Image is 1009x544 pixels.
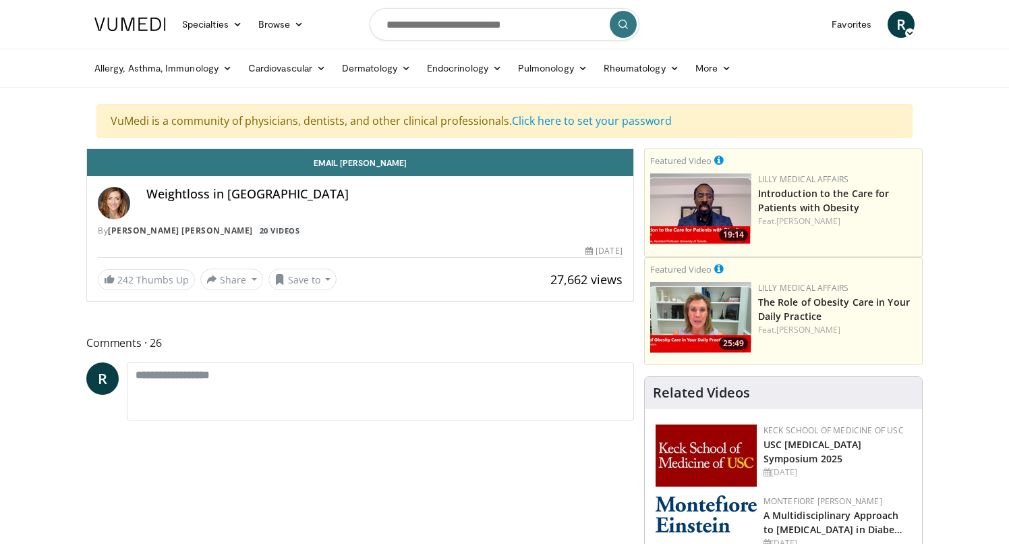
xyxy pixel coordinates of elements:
div: [DATE] [585,245,622,257]
div: Feat. [758,324,917,336]
a: Montefiore [PERSON_NAME] [763,495,882,507]
a: 25:49 [650,282,751,353]
span: 27,662 views [550,271,623,288]
a: More [687,55,739,82]
a: 242 Thumbs Up [98,269,195,290]
button: Save to [268,269,337,290]
h4: Related Videos [653,385,750,401]
img: 7b941f1f-d101-407a-8bfa-07bd47db01ba.png.150x105_q85_autocrop_double_scale_upscale_version-0.2.jpg [656,425,757,487]
a: The Role of Obesity Care in Your Daily Practice [758,296,910,323]
span: 19:14 [719,229,748,241]
a: Lilly Medical Affairs [758,282,849,294]
a: [PERSON_NAME] [776,215,840,227]
a: A Multidisciplinary Approach to [MEDICAL_DATA] in Diabe… [763,509,903,536]
a: [PERSON_NAME] [PERSON_NAME] [108,225,253,236]
a: Email [PERSON_NAME] [87,149,633,176]
span: 242 [117,273,134,286]
img: acc2e291-ced4-4dd5-b17b-d06994da28f3.png.150x105_q85_crop-smart_upscale.png [650,173,751,244]
img: e1208b6b-349f-4914-9dd7-f97803bdbf1d.png.150x105_q85_crop-smart_upscale.png [650,282,751,353]
div: Feat. [758,215,917,227]
a: Pulmonology [510,55,596,82]
button: Share [200,269,263,290]
small: Featured Video [650,263,712,275]
img: VuMedi Logo [94,18,166,31]
a: Lilly Medical Affairs [758,173,849,185]
a: Favorites [824,11,880,38]
a: R [86,362,119,395]
img: Avatar [98,187,130,219]
a: Browse [250,11,312,38]
div: By [98,225,623,237]
a: 20 Videos [255,225,304,236]
a: Click here to set your password [512,113,672,128]
a: USC [MEDICAL_DATA] Symposium 2025 [763,438,862,465]
img: b0142b4c-93a1-4b58-8f91-5265c282693c.png.150x105_q85_autocrop_double_scale_upscale_version-0.2.png [656,495,757,533]
span: Comments 26 [86,334,634,352]
a: Introduction to the Care for Patients with Obesity [758,187,890,214]
small: Featured Video [650,155,712,167]
a: Dermatology [334,55,419,82]
a: 19:14 [650,173,751,244]
a: Allergy, Asthma, Immunology [86,55,240,82]
h4: Weightloss in [GEOGRAPHIC_DATA] [146,187,623,202]
div: VuMedi is a community of physicians, dentists, and other clinical professionals. [96,104,913,138]
a: Rheumatology [596,55,687,82]
a: R [888,11,915,38]
input: Search topics, interventions [370,8,639,40]
a: Keck School of Medicine of USC [763,425,904,436]
div: [DATE] [763,466,911,479]
a: [PERSON_NAME] [776,324,840,335]
a: Cardiovascular [240,55,334,82]
a: Endocrinology [419,55,510,82]
a: Specialties [174,11,250,38]
span: 25:49 [719,337,748,350]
